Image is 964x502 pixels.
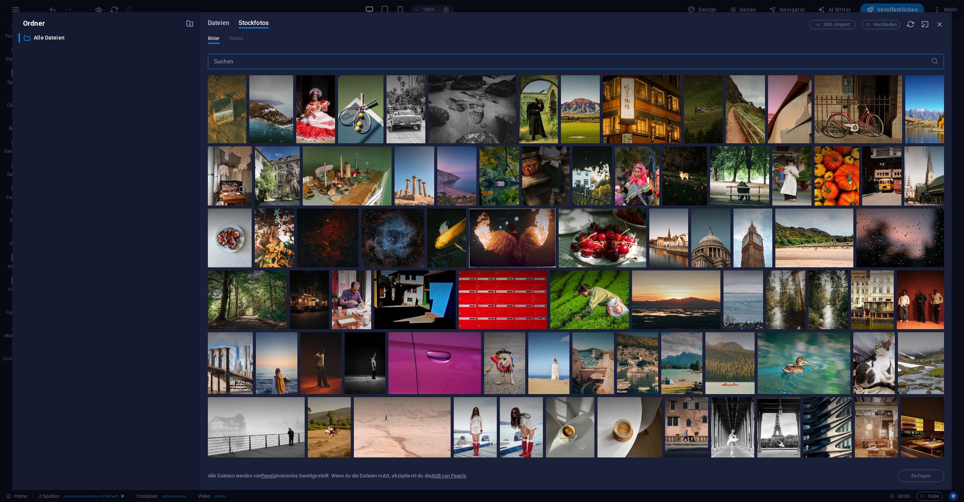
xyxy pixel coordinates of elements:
i: Schließen [936,20,944,28]
span: Bilder [208,34,220,43]
a: AGB von Pexels [431,473,466,479]
span: Stockfotos [239,18,269,28]
p: Alle Dateien [34,33,180,42]
div: Alle Dateien werden von kostenlos bereitgestellt. Wenn du die Dateien nutzt, akzeptierst du die . [208,472,467,479]
p: Ordner [18,18,45,28]
span: Wähle eine Datei aus [898,470,944,482]
span: Dieser Dateityp wird von diesem Element nicht unterstützt [229,34,244,43]
i: Minimieren [921,20,929,28]
input: Suchen [208,54,931,69]
i: Neuen Ordner erstellen [186,19,194,28]
div: ​ [18,33,20,43]
span: Dateien [208,18,229,28]
i: Neu laden [906,20,915,28]
a: Pexels [261,473,276,479]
